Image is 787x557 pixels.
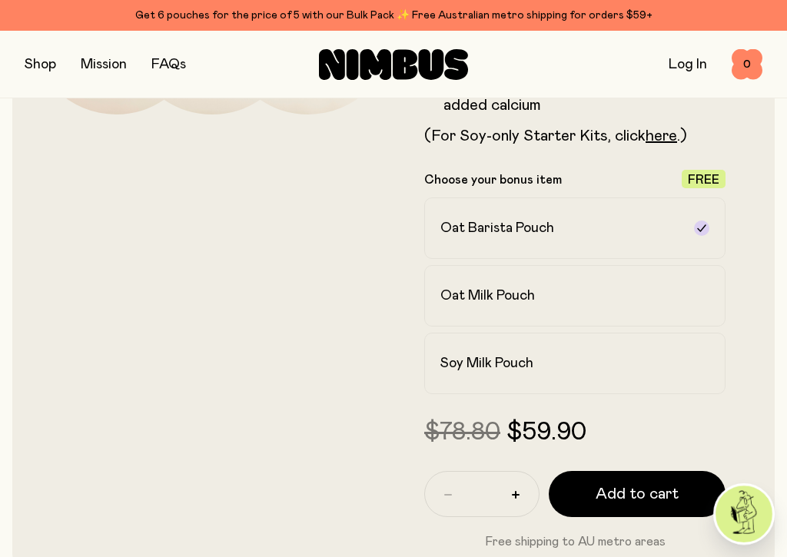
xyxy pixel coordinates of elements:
[424,420,500,445] span: $78.80
[716,486,772,542] img: agent
[424,127,726,145] p: (For Soy-only Starter Kits, click .)
[440,219,554,237] h2: Oat Barista Pouch
[440,354,533,373] h2: Soy Milk Pouch
[424,172,562,187] p: Choose your bonus item
[424,532,726,551] p: Free shipping to AU metro areas
[596,483,679,505] span: Add to cart
[81,58,127,71] a: Mission
[669,58,707,71] a: Log In
[732,49,762,80] button: 0
[549,471,726,517] button: Add to cart
[688,174,719,186] span: Free
[440,287,535,305] h2: Oat Milk Pouch
[646,128,677,144] a: here
[151,58,186,71] a: FAQs
[506,420,586,445] span: $59.90
[25,6,762,25] div: Get 6 pouches for the price of 5 with our Bulk Pack ✨ Free Australian metro shipping for orders $59+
